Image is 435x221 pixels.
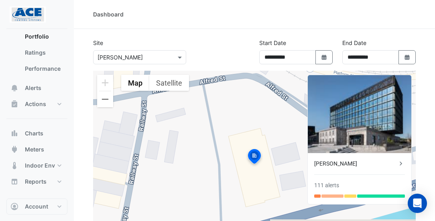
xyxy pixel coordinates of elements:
button: Show satellite imagery [149,75,189,91]
a: Portfolio [18,29,67,45]
button: Charts [6,125,67,141]
app-icon: Alerts [10,84,18,92]
div: Dashboard [93,10,124,18]
span: Actions [25,100,46,108]
span: Indoor Env [25,162,55,170]
button: Reports [6,174,67,190]
div: [PERSON_NAME] [314,160,397,168]
button: Account [6,198,67,215]
app-icon: Charts [10,129,18,137]
label: End Date [342,39,366,47]
span: Charts [25,129,43,137]
fa-icon: Select Date [321,54,328,61]
img: site-pin-selected.svg [246,148,263,167]
span: Alerts [25,84,41,92]
a: Ratings [18,45,67,61]
button: Actions [6,96,67,112]
span: Meters [25,145,44,153]
img: Company Logo [10,6,46,23]
button: Show street map [121,75,149,91]
span: Account [25,203,48,211]
div: Open Intercom Messenger [408,194,427,213]
app-icon: Meters [10,145,18,153]
label: Site [93,39,103,47]
app-icon: Reports [10,178,18,186]
app-icon: Actions [10,100,18,108]
button: Meters [6,141,67,158]
div: 111 alerts [314,181,339,190]
fa-icon: Select Date [404,54,411,61]
span: Reports [25,178,47,186]
button: Zoom in [97,75,113,91]
div: Dashboard [6,29,67,80]
button: Indoor Env [6,158,67,174]
img: Horgan's Quay [308,75,411,153]
button: Alerts [6,80,67,96]
button: Zoom out [97,91,113,107]
a: Performance [18,61,67,77]
label: Start Date [259,39,286,47]
app-icon: Indoor Env [10,162,18,170]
